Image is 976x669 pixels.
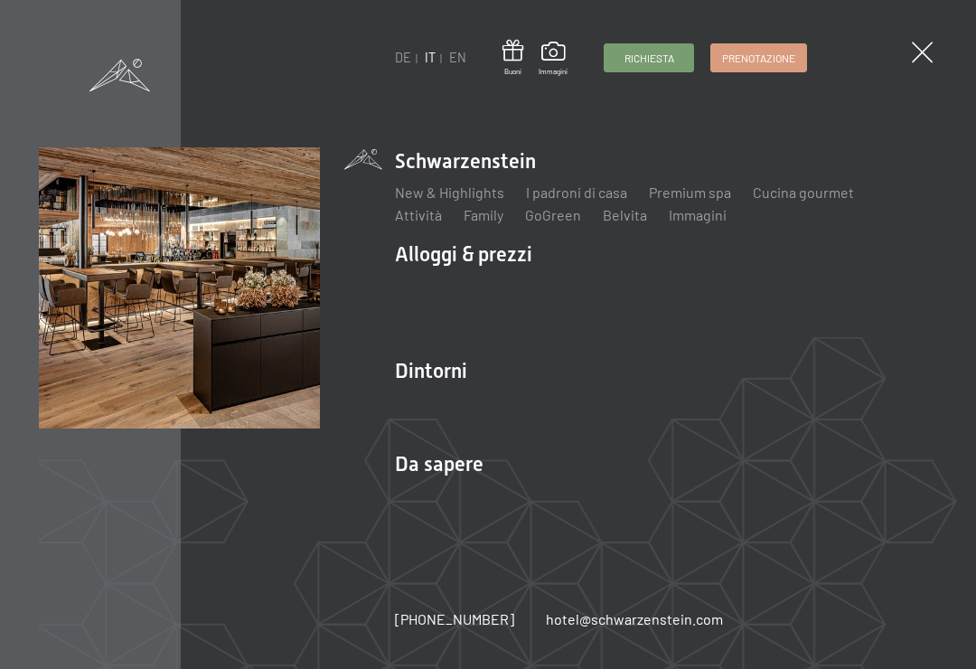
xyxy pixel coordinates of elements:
[669,206,727,223] a: Immagini
[464,206,503,223] a: Family
[526,184,627,201] a: I padroni di casa
[395,184,504,201] a: New & Highlights
[395,609,514,629] a: [PHONE_NUMBER]
[603,206,647,223] a: Belvita
[624,51,674,66] span: Richiesta
[649,184,731,201] a: Premium spa
[525,206,581,223] a: GoGreen
[546,609,723,629] a: hotel@schwarzenstein.com
[605,44,693,71] a: Richiesta
[425,50,436,65] a: IT
[449,50,466,65] a: EN
[753,184,854,201] a: Cucina gourmet
[711,44,806,71] a: Prenotazione
[539,42,568,76] a: Immagini
[502,67,523,77] span: Buoni
[722,51,795,66] span: Prenotazione
[395,50,411,65] a: DE
[395,206,442,223] a: Attività
[395,610,514,627] span: [PHONE_NUMBER]
[539,67,568,77] span: Immagini
[502,40,523,77] a: Buoni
